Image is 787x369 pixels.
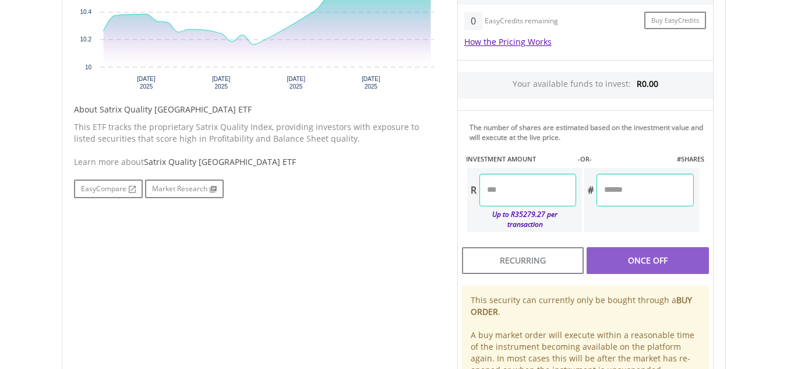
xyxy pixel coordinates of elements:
[84,64,91,71] text: 10
[462,247,584,274] div: Recurring
[144,156,296,167] span: Satrix Quality [GEOGRAPHIC_DATA] ETF
[464,36,552,47] a: How the Pricing Works
[74,104,440,115] h5: About Satrix Quality [GEOGRAPHIC_DATA] ETF
[677,154,704,164] label: #SHARES
[471,294,692,317] b: BUY ORDER
[467,174,479,206] div: R
[464,12,482,30] div: 0
[80,9,91,15] text: 10.4
[74,156,440,168] div: Learn more about
[211,76,230,90] text: [DATE] 2025
[362,76,380,90] text: [DATE] 2025
[644,12,706,30] a: Buy EasyCredits
[587,247,708,274] div: Once Off
[145,180,224,198] a: Market Research
[458,72,713,99] div: Your available funds to invest:
[137,76,156,90] text: [DATE] 2025
[80,36,91,43] text: 10.2
[485,17,558,27] div: EasyCredits remaining
[584,174,597,206] div: #
[467,206,577,232] div: Up to R35279.27 per transaction
[578,154,592,164] label: -OR-
[74,180,143,198] a: EasyCompare
[637,78,658,89] span: R0.00
[287,76,305,90] text: [DATE] 2025
[470,122,708,142] div: The number of shares are estimated based on the investment value and will execute at the live price.
[74,121,440,145] p: This ETF tracks the proprietary Satrix Quality Index, providing investors with exposure to listed...
[466,154,536,164] label: INVESTMENT AMOUNT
